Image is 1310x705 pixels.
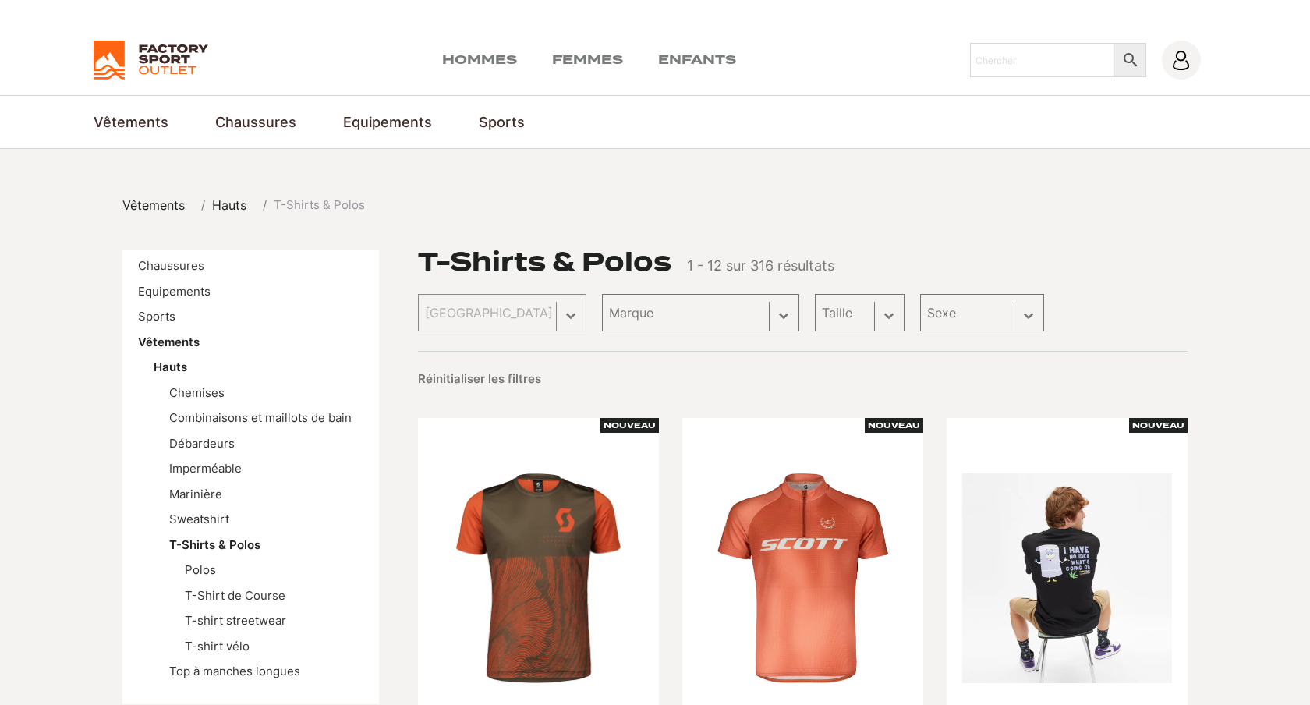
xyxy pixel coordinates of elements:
a: Sports [138,309,175,324]
span: Hauts [212,197,246,213]
img: Factory Sport Outlet [94,41,208,80]
a: Chaussures [215,112,296,133]
a: Chaussures [138,258,204,273]
span: T-Shirts & Polos [274,197,365,214]
a: Enfants [658,51,736,69]
a: Vêtements [122,196,194,214]
a: Vêtements [138,335,200,349]
h1: T-Shirts & Polos [418,250,671,275]
a: T-shirt streetwear [185,613,286,628]
a: Marinière [169,487,222,501]
a: Equipements [138,284,211,299]
a: Chemises [169,385,225,400]
nav: breadcrumbs [122,196,365,214]
a: Hommes [442,51,517,69]
a: Top à manches longues [169,664,300,678]
a: Sports [479,112,525,133]
a: Polos [185,562,216,577]
a: Equipements [343,112,432,133]
input: Chercher [970,43,1114,77]
a: Femmes [552,51,623,69]
a: T-Shirt de Course [185,588,285,603]
a: Vêtements [94,112,168,133]
a: Hauts [212,196,256,214]
a: Débardeurs [169,436,235,451]
a: Combinaisons et maillots de bain [169,410,352,425]
a: Hauts [154,360,187,374]
span: Vêtements [122,197,185,213]
a: T-shirt vélo [185,639,250,654]
a: T-Shirts & Polos [169,537,260,552]
a: Sweatshirt [169,512,229,526]
a: Imperméable [169,461,242,476]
